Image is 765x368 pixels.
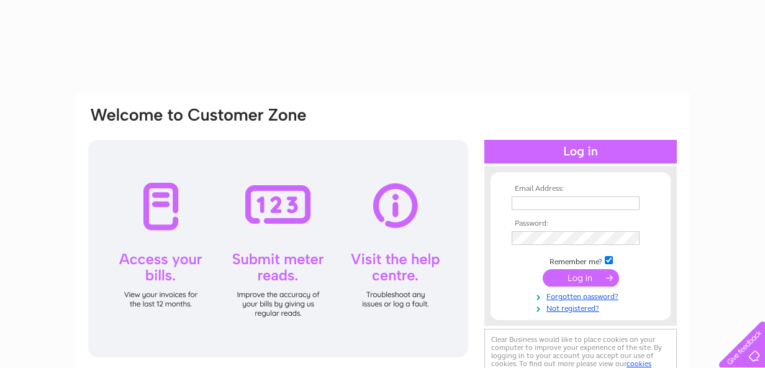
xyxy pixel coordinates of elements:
th: Email Address: [509,185,653,193]
th: Password: [509,219,653,228]
td: Remember me? [509,254,653,267]
a: Forgotten password? [512,290,653,301]
input: Submit [543,269,619,287]
a: Not registered? [512,301,653,313]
